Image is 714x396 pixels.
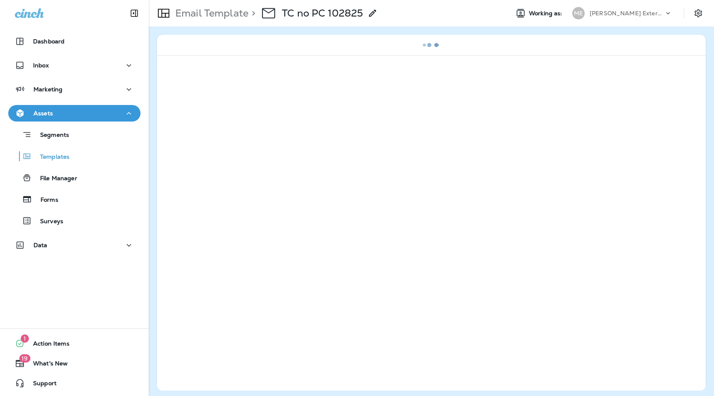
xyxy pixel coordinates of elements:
button: Dashboard [8,33,140,50]
p: Marketing [33,86,62,93]
p: TC no PC 102825 [282,7,363,19]
p: Surveys [32,218,63,226]
button: Surveys [8,212,140,229]
button: Assets [8,105,140,122]
p: Assets [33,110,53,117]
span: Action Items [25,340,69,350]
button: Segments [8,126,140,143]
button: Support [8,375,140,391]
span: Working as: [529,10,564,17]
button: Collapse Sidebar [123,5,146,21]
button: 1Action Items [8,335,140,352]
p: > [248,7,255,19]
span: 1 [21,334,29,343]
span: 19 [19,354,30,363]
div: ME [572,7,585,19]
p: Forms [32,196,58,204]
span: What's New [25,360,68,370]
p: Inbox [33,62,49,69]
p: [PERSON_NAME] Exterminating [590,10,664,17]
button: Forms [8,191,140,208]
p: Templates [32,153,69,161]
span: Support [25,380,57,390]
button: File Manager [8,169,140,186]
p: Data [33,242,48,248]
button: Inbox [8,57,140,74]
button: Data [8,237,140,253]
button: Settings [691,6,706,21]
p: Segments [32,131,69,140]
p: Dashboard [33,38,64,45]
button: 19What's New [8,355,140,372]
button: Marketing [8,81,140,98]
button: Templates [8,148,140,165]
p: File Manager [32,175,77,183]
p: Email Template [172,7,248,19]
